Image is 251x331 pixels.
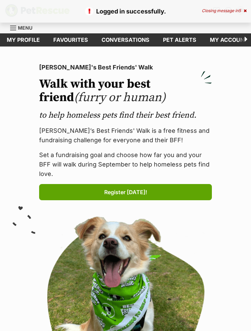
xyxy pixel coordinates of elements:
[74,90,166,105] span: (furry or human)
[18,25,32,31] span: Menu
[10,21,37,33] a: Menu
[39,150,212,179] p: Set a fundraising goal and choose how far you and your BFF will walk during September to help hom...
[39,63,212,72] p: [PERSON_NAME]'s Best Friends' Walk
[39,78,212,104] h2: Walk with your best friend
[95,33,156,47] a: conversations
[39,110,212,121] p: to help homeless pets find their best friend.
[47,33,95,47] a: Favourites
[104,188,147,196] span: Register [DATE]!
[39,184,212,200] a: Register [DATE]!
[39,126,212,145] p: [PERSON_NAME]’s Best Friends' Walk is a free fitness and fundraising challenge for everyone and t...
[156,33,203,47] a: Pet alerts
